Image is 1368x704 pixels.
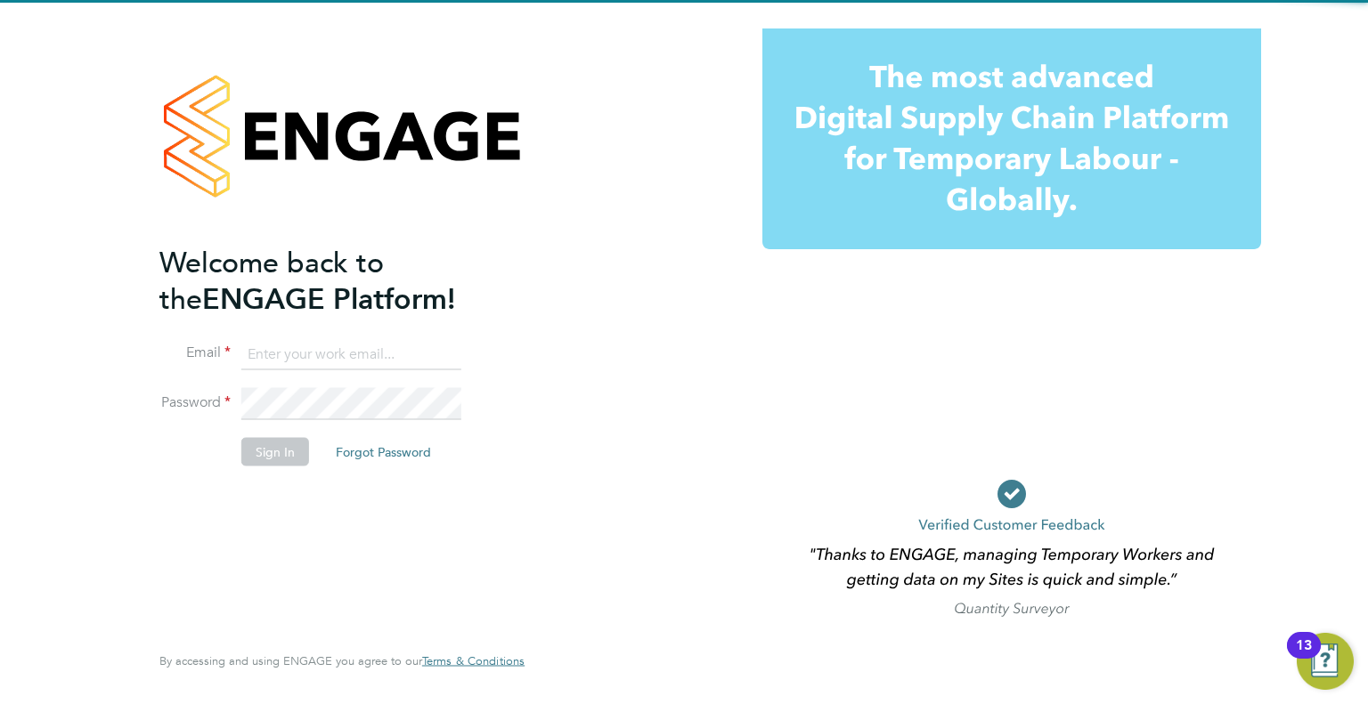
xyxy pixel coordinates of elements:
span: By accessing and using ENGAGE you agree to our [159,653,525,668]
span: Terms & Conditions [422,653,525,668]
div: 13 [1296,645,1312,668]
label: Password [159,393,231,412]
input: Enter your work email... [241,338,461,370]
span: Welcome back to the [159,245,384,316]
h2: ENGAGE Platform! [159,244,507,317]
button: Forgot Password [322,437,445,465]
a: Terms & Conditions [422,654,525,668]
button: Sign In [241,437,309,465]
label: Email [159,344,231,362]
button: Open Resource Center, 13 new notifications [1297,633,1354,690]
